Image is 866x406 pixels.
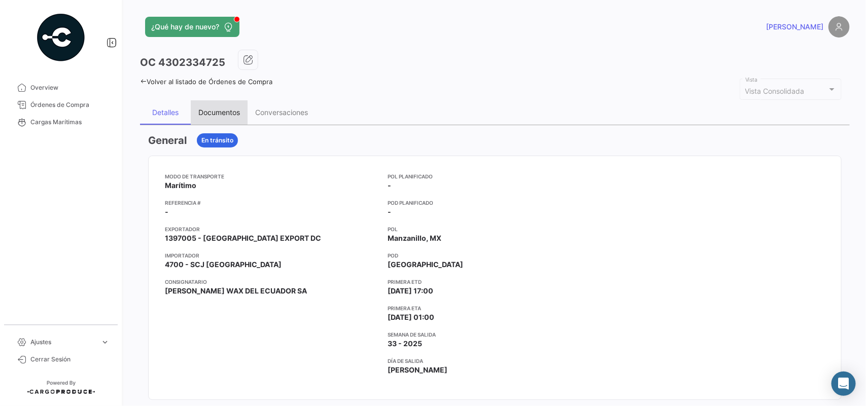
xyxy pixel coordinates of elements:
span: Marítimo [165,180,196,191]
span: expand_more [100,338,110,347]
span: [PERSON_NAME] [388,365,447,375]
span: - [388,207,391,217]
span: - [165,207,168,217]
div: Documentos [198,108,240,117]
app-card-info-title: Exportador [165,225,379,233]
app-card-info-title: POD Planificado [388,199,602,207]
app-card-info-title: Importador [165,251,379,260]
span: Cargas Marítimas [30,118,110,127]
span: Órdenes de Compra [30,100,110,109]
a: Órdenes de Compra [8,96,114,114]
a: Volver al listado de Órdenes de Compra [140,78,272,86]
img: placeholder-user.png [828,16,850,38]
app-card-info-title: Referencia # [165,199,379,207]
img: powered-by.png [36,12,86,63]
app-card-info-title: Consignatario [165,278,379,286]
button: ¿Qué hay de nuevo? [145,17,239,37]
app-card-info-title: Modo de Transporte [165,172,379,180]
h3: OC 4302334725 [140,55,225,69]
app-card-info-title: Primera ETD [388,278,602,286]
mat-select-trigger: Vista Consolidada [745,87,805,95]
h3: General [148,133,187,147]
span: [PERSON_NAME] [766,22,823,32]
span: Ajustes [30,338,96,347]
span: Cerrar Sesión [30,355,110,364]
app-card-info-title: Primera ETA [388,304,602,312]
span: ¿Qué hay de nuevo? [151,22,219,32]
div: Conversaciones [255,108,308,117]
app-card-info-title: Semana de Salida [388,330,602,339]
span: [GEOGRAPHIC_DATA] [388,260,463,270]
span: Overview [30,83,110,92]
app-card-info-title: POL [388,225,602,233]
span: Manzanillo, MX [388,233,441,243]
span: [PERSON_NAME] WAX DEL ECUADOR SA [165,286,307,296]
span: 4700 - SCJ [GEOGRAPHIC_DATA] [165,260,282,270]
span: [DATE] 01:00 [388,312,434,322]
span: 33 - 2025 [388,339,422,349]
app-card-info-title: Día de Salida [388,357,602,365]
app-card-info-title: POL Planificado [388,172,602,180]
a: Overview [8,79,114,96]
a: Cargas Marítimas [8,114,114,131]
div: Detalles [152,108,179,117]
span: [DATE] 17:00 [388,286,433,296]
app-card-info-title: POD [388,251,602,260]
span: En tránsito [201,136,233,145]
span: 1397005 - [GEOGRAPHIC_DATA] EXPORT DC [165,233,321,243]
div: Abrir Intercom Messenger [832,372,856,396]
span: - [388,180,391,191]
